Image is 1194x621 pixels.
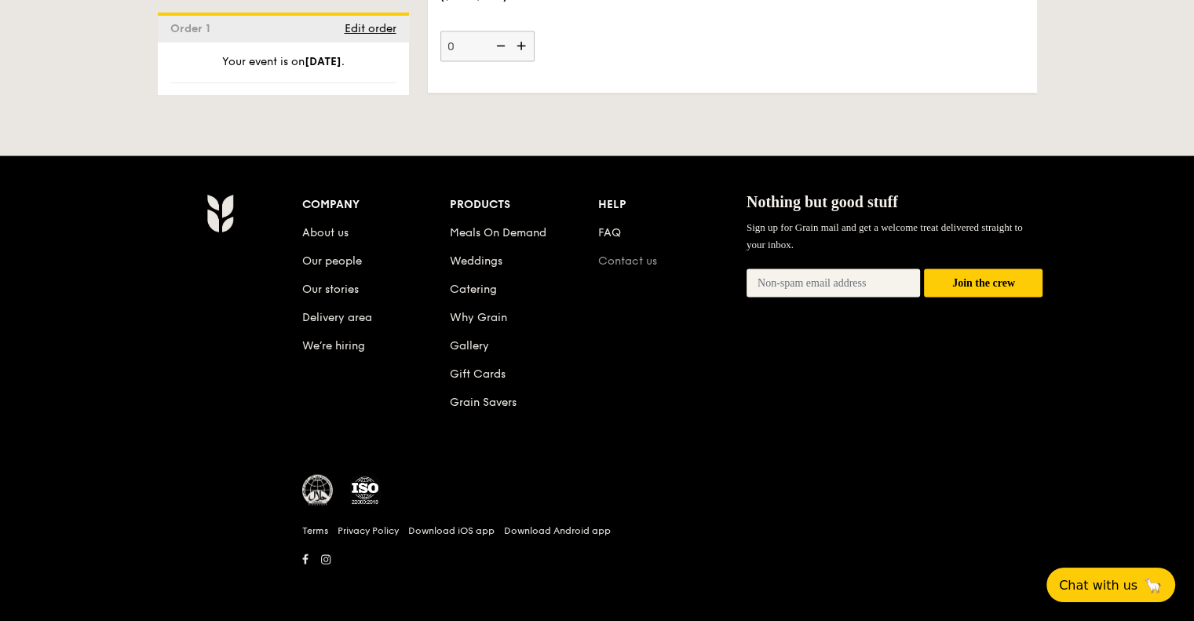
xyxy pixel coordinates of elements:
img: ISO Certified [349,475,381,506]
strong: [DATE] [305,55,341,68]
a: Gift Cards [450,367,506,381]
a: Gallery [450,339,489,353]
div: Your event is on . [170,54,396,83]
div: Products [450,194,598,216]
a: Catering [450,283,497,296]
a: Weddings [450,254,502,268]
a: Privacy Policy [338,524,399,537]
img: AYc88T3wAAAABJRU5ErkJggg== [206,194,234,233]
img: MUIS Halal Certified [302,475,334,506]
a: Contact us [598,254,657,268]
a: Our people [302,254,362,268]
a: Download iOS app [408,524,495,537]
span: Nothing but good stuff [747,193,898,210]
button: Join the crew [924,269,1042,298]
a: Why Grain [450,311,507,324]
span: Sign up for Grain mail and get a welcome treat delivered straight to your inbox. [747,221,1023,250]
span: 🦙 [1144,576,1163,594]
a: FAQ [598,226,621,239]
a: Delivery area [302,311,372,324]
a: Our stories [302,283,359,296]
h6: Revision [145,571,1050,583]
div: Company [302,194,451,216]
a: Meals On Demand [450,226,546,239]
a: Terms [302,524,328,537]
img: icon-add.58712e84.svg [511,31,535,61]
a: We’re hiring [302,339,365,353]
img: icon-reduce.1d2dbef1.svg [487,31,511,61]
a: Grain Savers [450,396,517,409]
a: About us [302,226,349,239]
input: 100% organic with no added sugar, by cocoloco (330ml)$1.83/pack($1.99 w/ GST) [440,31,535,62]
a: Download Android app [504,524,611,537]
button: Chat with us🦙 [1046,568,1175,602]
input: Non-spam email address [747,269,921,298]
span: Edit order [345,22,396,35]
span: Chat with us [1059,578,1137,593]
div: Help [598,194,747,216]
span: Order 1 [170,22,217,35]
